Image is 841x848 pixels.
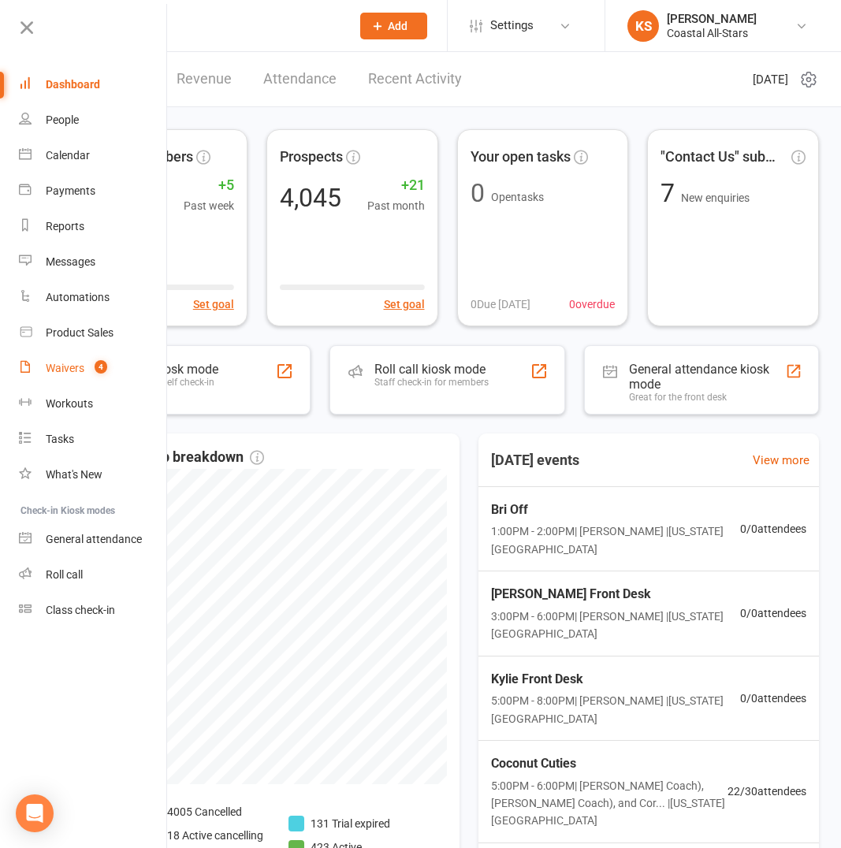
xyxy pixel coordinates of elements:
a: General attendance kiosk mode [19,522,168,557]
span: Prospects [280,146,343,169]
div: Coastal All-Stars [667,26,757,40]
div: KS [627,10,659,42]
a: Dashboard [19,67,168,102]
button: Set goal [193,296,234,313]
span: +5 [184,174,234,197]
div: Members self check-in [121,377,218,388]
span: Kylie Front Desk [491,669,740,690]
div: Staff check-in for members [374,377,489,388]
div: Roll call [46,568,83,581]
div: Payments [46,184,95,197]
span: 1:00PM - 2:00PM | [PERSON_NAME] | [US_STATE][GEOGRAPHIC_DATA] [491,523,740,558]
div: Class check-in [46,604,115,616]
a: Reports [19,209,168,244]
div: 0 [471,180,485,206]
div: Dashboard [46,78,100,91]
div: Waivers [46,362,84,374]
input: Search... [93,15,340,37]
a: Automations [19,280,168,315]
a: Tasks [19,422,168,457]
div: What's New [46,468,102,481]
button: Add [360,13,427,39]
span: Membership breakdown [88,446,264,469]
div: Tasks [46,433,74,445]
a: Waivers 4 [19,351,168,386]
a: Recent Activity [368,52,462,106]
span: 22 / 30 attendees [728,783,806,800]
a: Revenue [177,52,232,106]
span: Open tasks [491,191,544,203]
span: Your open tasks [471,146,571,169]
div: Workouts [46,397,93,410]
div: Great for the front desk [629,392,786,403]
a: Roll call [19,557,168,593]
a: Calendar [19,138,168,173]
a: Workouts [19,386,168,422]
a: People [19,102,168,138]
span: 5:00PM - 8:00PM | [PERSON_NAME] | [US_STATE][GEOGRAPHIC_DATA] [491,692,740,727]
a: Messages [19,244,168,280]
div: Product Sales [46,326,113,339]
span: [DATE] [753,70,788,89]
span: 3:00PM - 6:00PM | [PERSON_NAME] | [US_STATE][GEOGRAPHIC_DATA] [491,608,740,643]
span: 0 / 0 attendees [740,520,806,537]
span: 4 [95,360,107,374]
button: Set goal [384,296,425,313]
span: Add [388,20,407,32]
a: Product Sales [19,315,168,351]
span: New enquiries [681,192,750,204]
div: Messages [46,255,95,268]
div: Automations [46,291,110,303]
span: 0 / 0 attendees [740,604,806,622]
span: "Contact Us" submissions [661,146,788,169]
span: 0 Due [DATE] [471,296,530,313]
span: Bri Off [491,500,740,520]
div: 4,045 [280,185,341,210]
span: [PERSON_NAME] Front Desk [491,584,740,604]
div: Open Intercom Messenger [16,794,54,832]
span: +21 [367,174,425,197]
div: Calendar [46,149,90,162]
h3: [DATE] events [478,446,592,474]
li: 18 Active cancelling [145,827,263,844]
a: Class kiosk mode [19,593,168,628]
div: Reports [46,220,84,232]
a: What's New [19,457,168,493]
a: Attendance [263,52,337,106]
div: People [46,113,79,126]
a: Payments [19,173,168,209]
span: 0 overdue [569,296,615,313]
span: 5:00PM - 6:00PM | [PERSON_NAME] Coach), [PERSON_NAME] Coach), and Cor... | [US_STATE][GEOGRAPHIC_... [491,777,728,830]
div: [PERSON_NAME] [667,12,757,26]
span: 0 / 0 attendees [740,690,806,707]
span: Coconut Cuties [491,753,728,774]
span: Past week [184,197,234,214]
a: View more [753,451,809,470]
span: 7 [661,178,681,208]
div: General attendance [46,533,142,545]
li: 131 Trial expired [288,815,390,832]
span: Settings [490,8,534,43]
div: Roll call kiosk mode [374,362,489,377]
div: Class kiosk mode [121,362,218,377]
li: 4005 Cancelled [145,803,263,820]
span: Past month [367,197,425,214]
div: General attendance kiosk mode [629,362,786,392]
